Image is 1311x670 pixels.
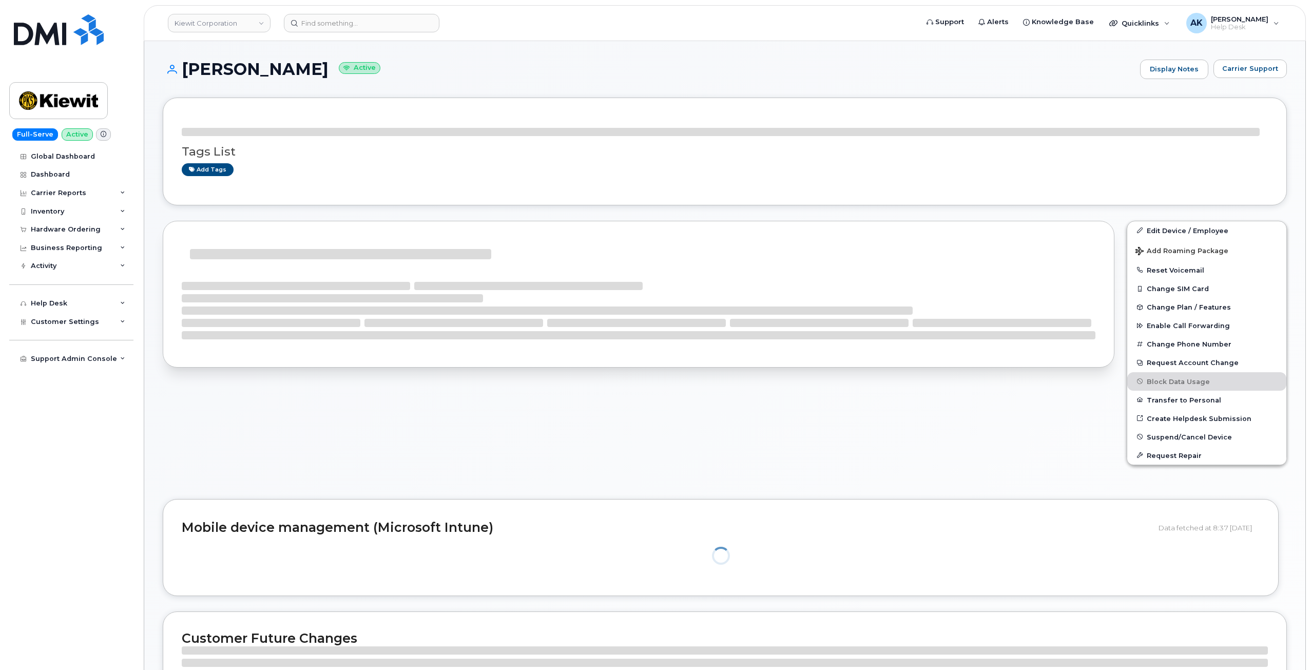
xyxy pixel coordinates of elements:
[1127,221,1286,240] a: Edit Device / Employee
[1127,335,1286,353] button: Change Phone Number
[1127,446,1286,465] button: Request Repair
[339,62,380,74] small: Active
[1127,298,1286,316] button: Change Plan / Features
[1147,303,1231,311] span: Change Plan / Features
[182,145,1268,158] h3: Tags List
[163,60,1135,78] h1: [PERSON_NAME]
[1222,64,1278,73] span: Carrier Support
[1147,322,1230,330] span: Enable Call Forwarding
[1127,372,1286,391] button: Block Data Usage
[1140,60,1208,79] a: Display Notes
[1127,240,1286,261] button: Add Roaming Package
[1147,433,1232,441] span: Suspend/Cancel Device
[1127,279,1286,298] button: Change SIM Card
[1127,391,1286,409] button: Transfer to Personal
[1127,409,1286,428] a: Create Helpdesk Submission
[1127,428,1286,446] button: Suspend/Cancel Device
[1127,353,1286,372] button: Request Account Change
[182,163,234,176] a: Add tags
[182,521,1151,535] h2: Mobile device management (Microsoft Intune)
[182,630,1268,646] h2: Customer Future Changes
[1135,247,1228,257] span: Add Roaming Package
[1213,60,1287,78] button: Carrier Support
[1159,518,1260,538] div: Data fetched at 8:37 [DATE]
[1127,261,1286,279] button: Reset Voicemail
[1127,316,1286,335] button: Enable Call Forwarding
